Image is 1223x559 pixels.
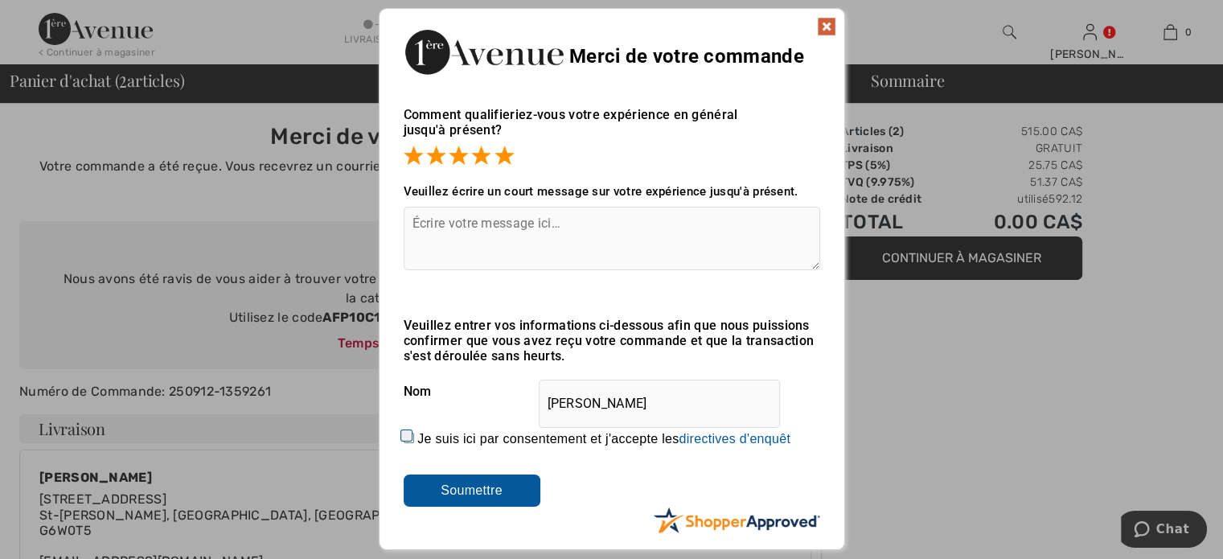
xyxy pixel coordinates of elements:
label: Je suis ici par consentement et j'accepte les [417,432,790,446]
div: Veuillez entrer vos informations ci-dessous afin que nous puissions confirmer que vous avez reçu ... [404,318,820,364]
div: Nom [404,372,820,412]
span: Chat [35,11,68,26]
img: Merci de votre commande [404,25,564,79]
div: Comment qualifieriez-vous votre expérience en général jusqu'à présent? [404,91,820,168]
img: x [817,17,836,36]
input: Soumettre [404,475,540,507]
div: Veuillez écrire un court message sur votre expérience jusqu'à présent. [404,184,820,199]
a: directives d'enquêt [679,432,790,446]
span: Merci de votre commande [569,45,804,68]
